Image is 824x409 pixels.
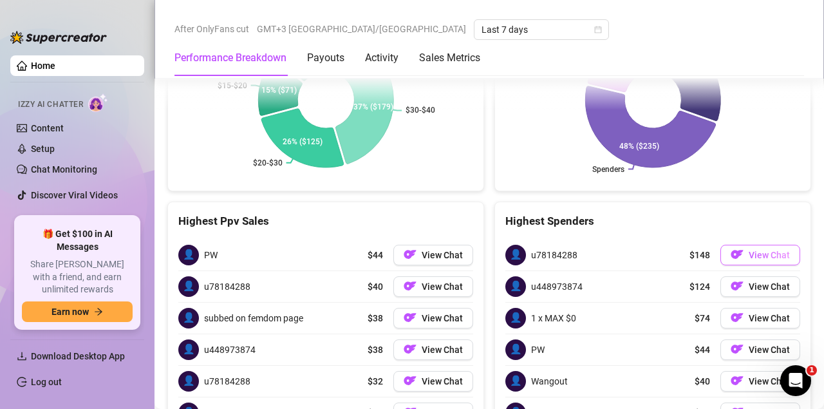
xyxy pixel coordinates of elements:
a: Setup [31,144,55,154]
span: $124 [689,280,710,294]
span: View Chat [422,250,463,260]
span: Izzy AI Chatter [18,99,83,111]
span: $44 [695,343,710,357]
div: Performance Breakdown [174,50,286,66]
span: Last 7 days [482,20,601,39]
img: OF [404,343,417,356]
span: View Chat [749,281,790,292]
button: OFView Chat [393,308,473,328]
button: Earn nowarrow-right [22,301,133,322]
a: Chat Monitoring [31,164,97,175]
span: View Chat [422,281,463,292]
span: Share [PERSON_NAME] with a friend, and earn unlimited rewards [22,258,133,296]
img: OF [404,311,417,324]
span: 👤 [178,276,199,297]
div: Payouts [307,50,344,66]
div: Highest Ppv Sales [178,213,473,230]
button: OFView Chat [720,371,800,392]
span: 👤 [178,371,199,392]
span: arrow-right [94,307,103,316]
span: 👤 [178,308,199,328]
span: View Chat [749,250,790,260]
img: OF [404,374,417,387]
span: $40 [368,280,383,294]
span: Earn now [51,307,89,317]
span: View Chat [422,376,463,386]
div: Activity [365,50,398,66]
span: 🎁 Get $100 in AI Messages [22,228,133,253]
span: Wangout [531,374,568,388]
span: 👤 [505,245,526,265]
div: Sales Metrics [419,50,480,66]
span: $38 [368,311,383,325]
button: OFView Chat [720,308,800,328]
button: OFView Chat [393,276,473,297]
img: logo-BBDzfeDw.svg [10,31,107,44]
span: 👤 [505,339,526,360]
img: OF [731,374,744,387]
span: GMT+3 [GEOGRAPHIC_DATA]/[GEOGRAPHIC_DATA] [257,19,466,39]
span: View Chat [422,313,463,323]
span: 👤 [178,339,199,360]
span: calendar [594,26,602,33]
button: OFView Chat [720,245,800,265]
span: PW [204,248,218,262]
button: OFView Chat [720,339,800,360]
button: OFView Chat [393,245,473,265]
span: View Chat [749,313,790,323]
span: Download Desktop App [31,351,125,361]
button: OFView Chat [720,276,800,297]
span: 1 x MAX $0 [531,311,576,325]
span: $44 [368,248,383,262]
img: AI Chatter [88,93,108,112]
span: u448973874 [204,343,256,357]
span: subbed on femdom page [204,311,303,325]
img: OF [731,280,744,292]
span: u78184288 [204,280,250,294]
span: $148 [689,248,710,262]
img: OF [731,311,744,324]
span: download [17,351,27,361]
a: Content [31,123,64,133]
span: u448973874 [531,280,583,294]
span: 👤 [505,308,526,328]
span: u78184288 [531,248,577,262]
button: OFView Chat [393,339,473,360]
span: View Chat [749,345,790,355]
span: $40 [695,374,710,388]
a: Home [31,61,55,71]
span: 👤 [505,276,526,297]
img: OF [404,280,417,292]
text: $30-$40 [406,106,435,115]
div: Highest Spenders [505,213,800,230]
span: After OnlyFans cut [174,19,249,39]
text: $15-$20 [218,81,247,90]
img: OF [404,248,417,261]
img: OF [731,248,744,261]
span: View Chat [749,376,790,386]
span: u78184288 [204,374,250,388]
iframe: Intercom live chat [780,365,811,396]
span: 👤 [178,245,199,265]
text: Spenders [592,164,624,173]
img: OF [731,343,744,356]
button: OFView Chat [393,371,473,392]
a: Discover Viral Videos [31,190,118,200]
a: Log out [31,377,62,387]
span: 👤 [505,371,526,392]
span: $32 [368,374,383,388]
span: View Chat [422,345,463,355]
span: $38 [368,343,383,357]
span: $74 [695,311,710,325]
span: 1 [807,365,817,376]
